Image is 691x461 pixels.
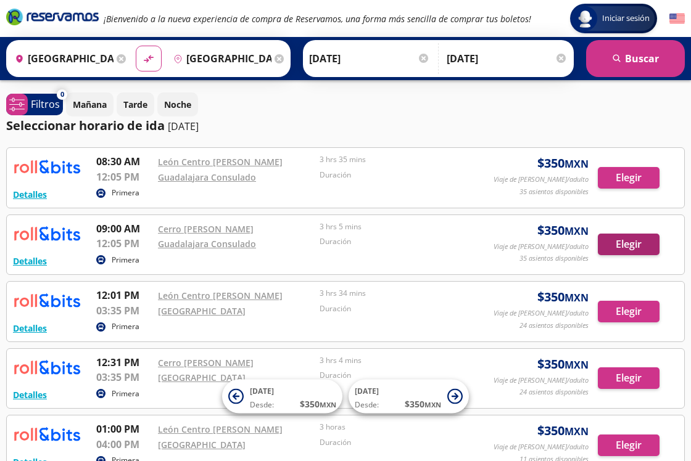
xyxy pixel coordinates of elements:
p: Primera [112,388,139,399]
button: [DATE]Desde:$350MXN [222,380,342,414]
button: Elegir [598,434,660,456]
a: Brand Logo [6,7,99,30]
p: 12:31 PM [96,355,152,370]
p: Tarde [123,98,147,111]
p: 03:35 PM [96,303,152,318]
img: RESERVAMOS [13,355,81,380]
p: 35 asientos disponibles [519,187,589,197]
span: [DATE] [355,386,379,396]
span: Iniciar sesión [597,12,655,25]
p: Primera [112,321,139,332]
p: 12:05 PM [96,169,152,184]
a: [GEOGRAPHIC_DATA] [158,439,246,451]
button: Detalles [13,388,47,401]
p: Duración [320,303,475,314]
p: 12:01 PM [96,288,152,303]
button: Elegir [598,234,660,255]
input: Opcional [447,43,568,74]
a: León Centro [PERSON_NAME] [158,423,283,435]
p: 24 asientos disponibles [519,320,589,331]
button: Detalles [13,255,47,267]
button: 0Filtros [6,94,63,115]
button: Elegir [598,301,660,322]
span: $ 350 [537,355,589,373]
span: Desde: [250,399,274,410]
p: 08:30 AM [96,154,152,169]
p: Viaje de [PERSON_NAME]/adulto [494,242,589,252]
p: Primera [112,187,139,198]
p: Mañana [73,98,107,111]
p: Viaje de [PERSON_NAME]/adulto [494,308,589,319]
a: León Centro [PERSON_NAME] [158,290,283,301]
span: 0 [60,89,64,100]
p: 04:00 PM [96,437,152,452]
p: 09:00 AM [96,221,152,236]
p: 35 asientos disponibles [519,253,589,264]
span: $ 350 [537,154,589,173]
p: Seleccionar horario de ida [6,116,165,135]
p: Duración [320,370,475,381]
button: Elegir [598,167,660,189]
small: MXN [320,400,336,409]
p: Filtros [31,97,60,112]
small: MXN [424,400,441,409]
p: Duración [320,169,475,181]
small: MXN [565,157,589,171]
button: Detalles [13,188,47,201]
button: Detalles [13,322,47,335]
span: $ 350 [405,398,441,410]
p: Noche [164,98,191,111]
small: MXN [565,224,589,238]
span: Desde: [355,399,379,410]
input: Buscar Origen [10,43,114,74]
button: Noche [157,92,198,116]
span: [DATE] [250,386,274,396]
a: León Centro [PERSON_NAME] [158,156,283,168]
p: 24 asientos disponibles [519,387,589,398]
p: Duración [320,236,475,247]
button: English [669,11,685,27]
p: 12:05 PM [96,236,152,251]
small: MXN [565,425,589,438]
input: Elegir Fecha [309,43,430,74]
span: $ 350 [300,398,336,410]
button: Buscar [586,40,685,77]
p: Duración [320,437,475,448]
span: $ 350 [537,288,589,306]
p: Viaje de [PERSON_NAME]/adulto [494,442,589,452]
p: 3 hrs 34 mins [320,288,475,299]
img: RESERVAMOS [13,221,81,246]
p: [DATE] [168,119,199,134]
span: $ 350 [537,221,589,240]
button: [DATE]Desde:$350MXN [349,380,469,414]
small: MXN [565,358,589,372]
button: Elegir [598,367,660,389]
small: MXN [565,291,589,304]
p: 3 hrs 35 mins [320,154,475,165]
button: Tarde [117,92,154,116]
button: Mañana [66,92,114,116]
input: Buscar Destino [168,43,272,74]
p: 3 hrs 5 mins [320,221,475,232]
a: Guadalajara Consulado [158,171,256,183]
a: [GEOGRAPHIC_DATA] [158,305,246,317]
a: Cerro [PERSON_NAME] [158,223,254,235]
img: RESERVAMOS [13,154,81,179]
p: 01:00 PM [96,422,152,436]
p: 03:35 PM [96,370,152,385]
a: Cerro [PERSON_NAME] [158,357,254,369]
a: [GEOGRAPHIC_DATA] [158,372,246,383]
p: 3 horas [320,422,475,433]
span: $ 350 [537,422,589,440]
img: RESERVAMOS [13,288,81,312]
p: Primera [112,255,139,266]
p: Viaje de [PERSON_NAME]/adulto [494,174,589,185]
em: ¡Bienvenido a la nueva experiencia de compra de Reservamos, una forma más sencilla de comprar tus... [104,13,531,25]
i: Brand Logo [6,7,99,26]
img: RESERVAMOS [13,422,81,446]
a: Guadalajara Consulado [158,238,256,250]
p: 3 hrs 4 mins [320,355,475,366]
p: Viaje de [PERSON_NAME]/adulto [494,375,589,386]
